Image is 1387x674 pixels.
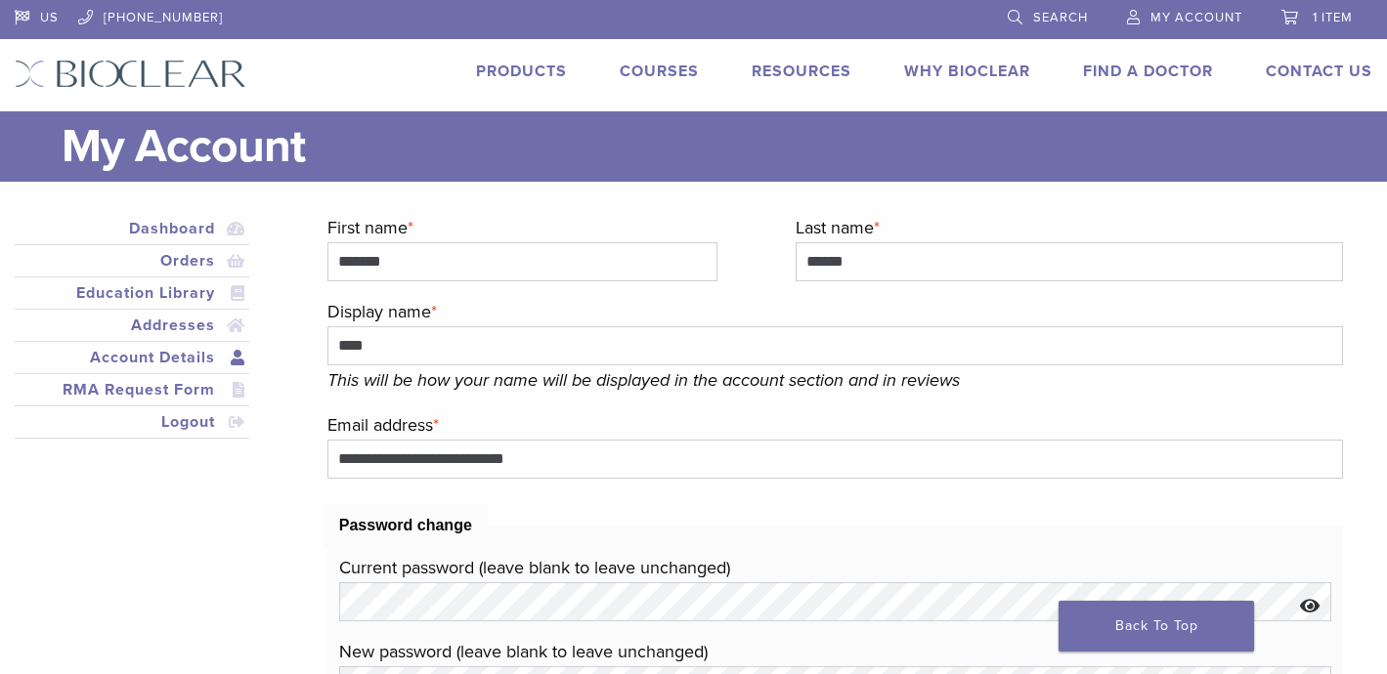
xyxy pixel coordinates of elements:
a: Orders [19,249,245,273]
a: Courses [620,62,699,81]
img: Bioclear [15,60,246,88]
a: Dashboard [19,217,245,240]
em: This will be how your name will be displayed in the account section and in reviews [327,369,960,391]
a: Find A Doctor [1083,62,1213,81]
a: Back To Top [1059,601,1254,652]
a: Resources [752,62,851,81]
label: Last name [796,213,1343,242]
label: Display name [327,297,1343,326]
a: Contact Us [1266,62,1372,81]
legend: Password change [324,504,488,547]
a: Products [476,62,567,81]
a: Education Library [19,281,245,305]
a: RMA Request Form [19,378,245,401]
a: Addresses [19,314,245,337]
label: New password (leave blank to leave unchanged) [339,637,1331,666]
span: Search [1033,10,1088,25]
label: Email address [327,410,1343,440]
span: 1 item [1313,10,1353,25]
a: Logout [19,410,245,434]
label: First name [327,213,718,242]
nav: Account pages [15,213,249,462]
label: Current password (leave blank to leave unchanged) [339,553,1331,582]
a: Account Details [19,346,245,369]
button: Show password [1289,582,1331,632]
h1: My Account [62,111,1372,182]
span: My Account [1150,10,1242,25]
a: Why Bioclear [904,62,1030,81]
